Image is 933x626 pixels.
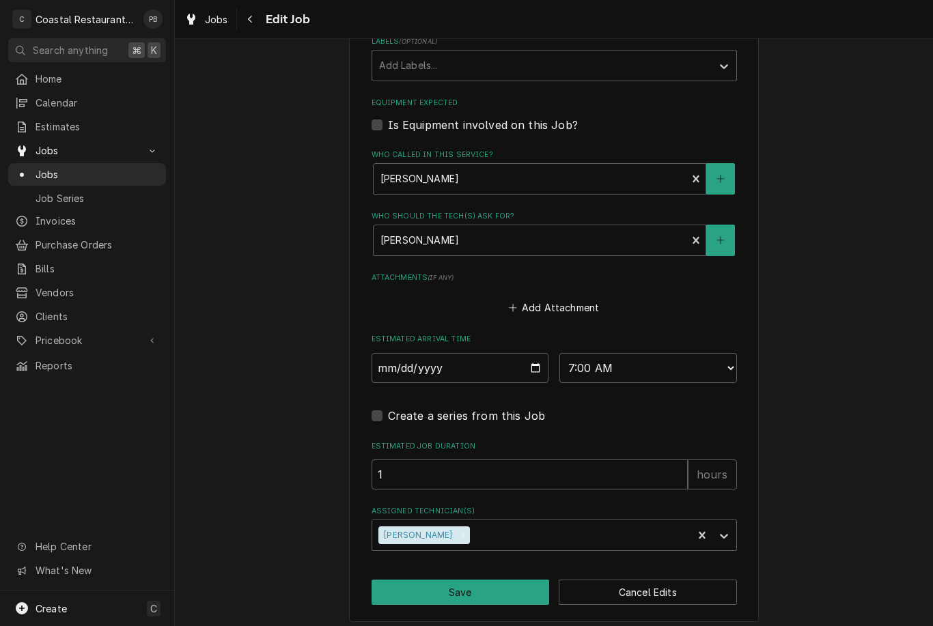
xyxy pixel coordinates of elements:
a: Purchase Orders [8,233,166,256]
div: Who should the tech(s) ask for? [372,211,737,255]
a: Calendar [8,91,166,114]
a: Jobs [8,163,166,186]
a: Estimates [8,115,166,138]
span: Jobs [36,143,139,158]
span: Edit Job [262,10,310,29]
svg: Create New Contact [716,236,725,245]
svg: Create New Contact [716,174,725,184]
span: Help Center [36,539,158,554]
div: PB [143,10,163,29]
div: Button Group [372,580,737,605]
span: Pricebook [36,333,139,347]
span: What's New [36,563,158,578]
button: Save [372,580,550,605]
button: Create New Contact [706,225,735,256]
a: Bills [8,257,166,280]
a: Reports [8,354,166,377]
span: Jobs [36,167,159,182]
div: Labels [372,36,737,81]
span: Estimates [36,119,159,134]
a: Invoices [8,210,166,232]
label: Equipment Expected [372,98,737,109]
a: Go to Pricebook [8,329,166,352]
label: Is Equipment involved on this Job? [388,117,578,133]
span: Bills [36,261,159,276]
button: Create New Contact [706,163,735,195]
div: [PERSON_NAME] [378,526,455,544]
span: ( if any ) [428,274,454,281]
span: ( optional ) [399,38,437,45]
label: Estimated Job Duration [372,441,737,452]
a: Home [8,68,166,90]
a: Job Series [8,187,166,210]
label: Labels [372,36,737,47]
button: Add Attachment [506,298,602,317]
span: Search anything [33,43,108,57]
label: Assigned Technician(s) [372,506,737,517]
span: Home [36,72,159,86]
div: Who called in this service? [372,150,737,194]
div: Coastal Restaurant Repair [36,12,136,27]
span: Create [36,603,67,614]
label: Who called in this service? [372,150,737,160]
a: Jobs [179,8,234,31]
select: Time Select [559,353,737,383]
div: Assigned Technician(s) [372,506,737,550]
button: Search anything⌘K [8,38,166,62]
span: ⌘ [132,43,141,57]
div: Coastal Restaurant Repair's Avatar [12,10,31,29]
input: Date [372,353,549,383]
label: Create a series from this Job [388,408,546,424]
div: Estimated Arrival Time [372,334,737,382]
span: Invoices [36,214,159,228]
span: K [151,43,157,57]
span: Jobs [205,12,228,27]
span: Clients [36,309,159,324]
span: Calendar [36,96,159,110]
span: Purchase Orders [36,238,159,252]
div: Attachments [372,272,737,317]
span: Vendors [36,285,159,300]
button: Cancel Edits [559,580,737,605]
label: Who should the tech(s) ask for? [372,211,737,222]
a: Go to Jobs [8,139,166,162]
span: Job Series [36,191,159,205]
a: Clients [8,305,166,328]
div: Button Group Row [372,580,737,605]
a: Go to What's New [8,559,166,582]
label: Attachments [372,272,737,283]
label: Estimated Arrival Time [372,334,737,345]
button: Navigate back [240,8,262,30]
span: C [150,601,157,616]
div: Equipment Expected [372,98,737,132]
div: C [12,10,31,29]
div: hours [688,459,737,489]
a: Go to Help Center [8,535,166,558]
span: Reports [36,358,159,373]
a: Vendors [8,281,166,304]
div: Phill Blush's Avatar [143,10,163,29]
div: Estimated Job Duration [372,441,737,489]
div: Remove Phill Blush [455,526,470,544]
